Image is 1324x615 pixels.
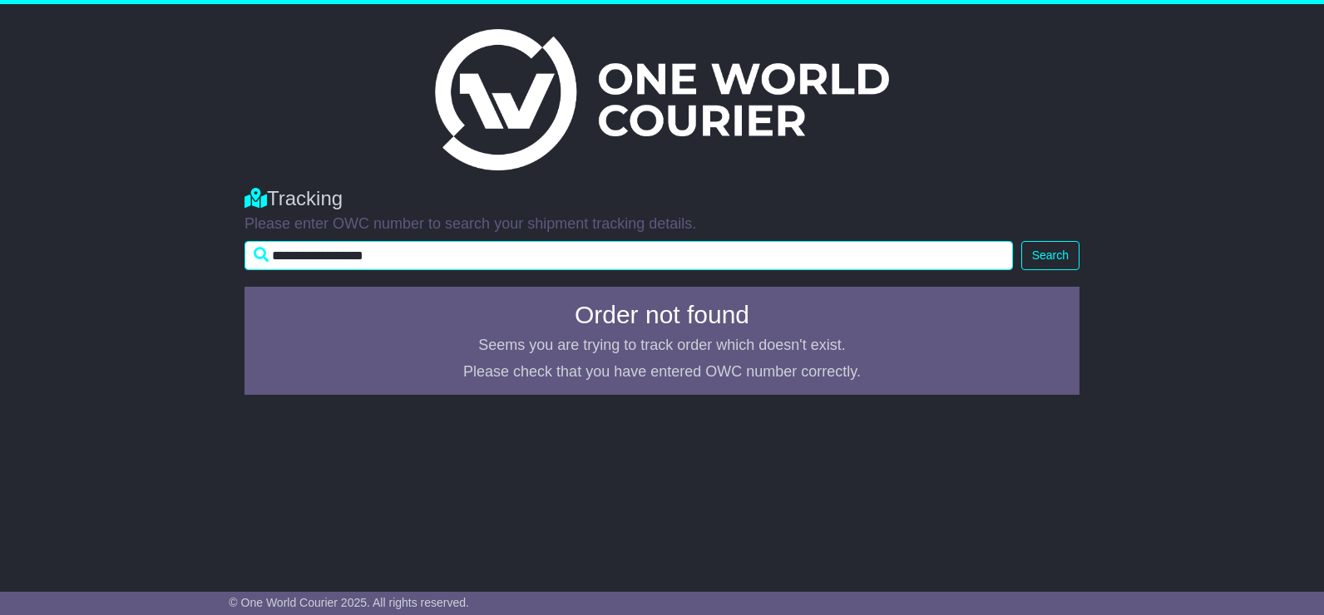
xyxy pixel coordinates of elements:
p: Please check that you have entered OWC number correctly. [254,363,1070,381]
img: Light [435,29,889,170]
div: Tracking [245,187,1079,211]
p: Please enter OWC number to search your shipment tracking details. [245,215,1079,234]
span: © One World Courier 2025. All rights reserved. [229,596,469,609]
p: Seems you are trying to track order which doesn't exist. [254,337,1070,355]
button: Search [1021,241,1079,270]
h4: Order not found [254,301,1070,328]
